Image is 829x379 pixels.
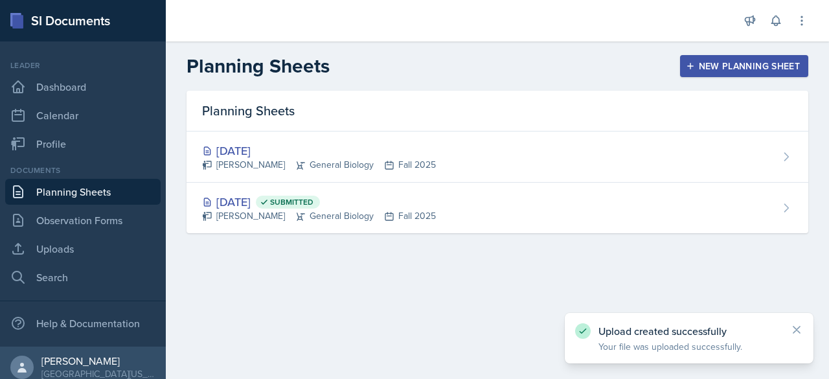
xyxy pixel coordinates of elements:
[5,179,161,205] a: Planning Sheets
[187,132,808,183] a: [DATE] [PERSON_NAME]General BiologyFall 2025
[598,340,780,353] p: Your file was uploaded successfully.
[5,236,161,262] a: Uploads
[202,193,436,211] div: [DATE]
[5,102,161,128] a: Calendar
[688,61,800,71] div: New Planning Sheet
[187,183,808,233] a: [DATE] Submitted [PERSON_NAME]General BiologyFall 2025
[5,131,161,157] a: Profile
[202,209,436,223] div: [PERSON_NAME] General Biology Fall 2025
[270,197,313,207] span: Submitted
[680,55,808,77] button: New Planning Sheet
[5,165,161,176] div: Documents
[5,310,161,336] div: Help & Documentation
[202,158,436,172] div: [PERSON_NAME] General Biology Fall 2025
[41,354,155,367] div: [PERSON_NAME]
[202,142,436,159] div: [DATE]
[5,60,161,71] div: Leader
[598,325,780,338] p: Upload created successfully
[5,74,161,100] a: Dashboard
[5,207,161,233] a: Observation Forms
[5,264,161,290] a: Search
[187,91,808,132] div: Planning Sheets
[187,54,330,78] h2: Planning Sheets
